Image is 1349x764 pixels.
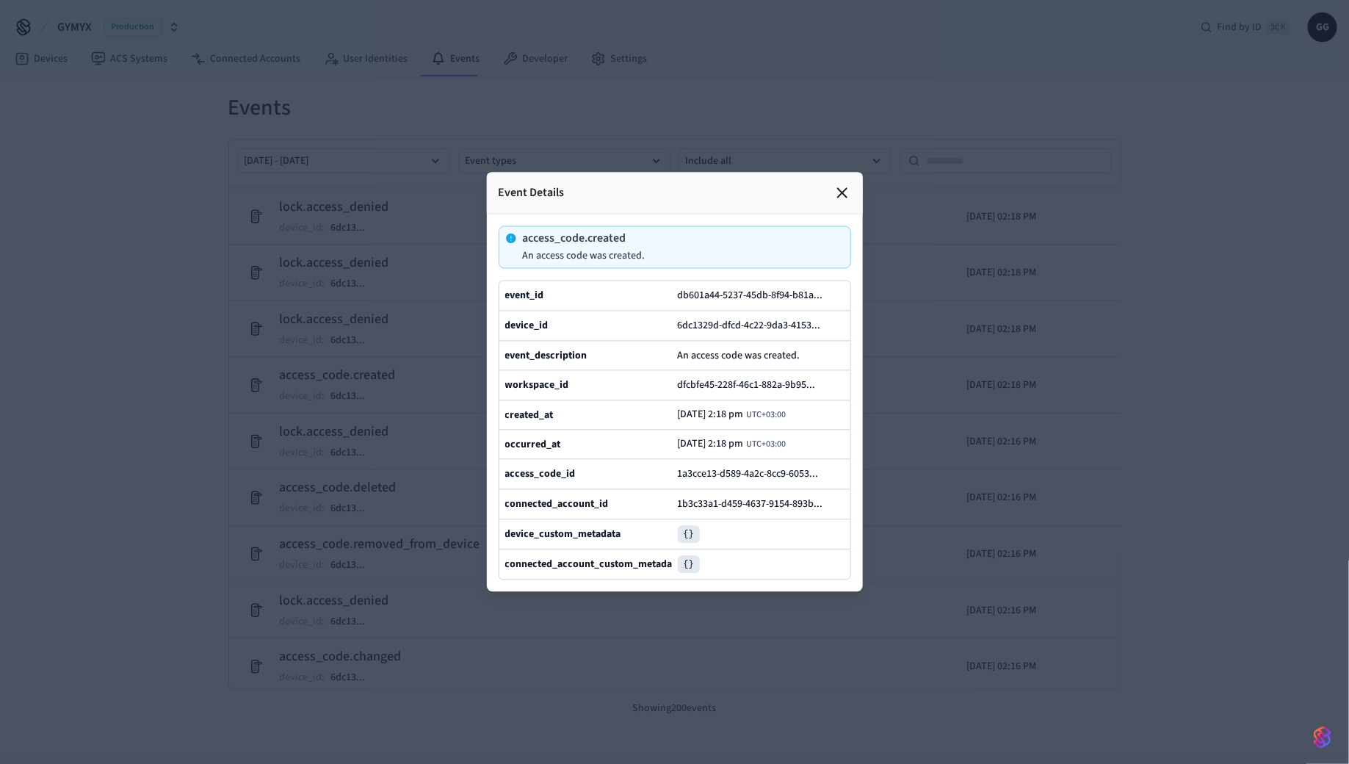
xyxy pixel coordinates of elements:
[505,319,549,334] b: device_id
[505,497,609,512] b: connected_account_id
[505,289,544,303] b: event_id
[678,439,744,450] span: [DATE] 2:18 pm
[505,527,621,542] b: device_custom_metadata
[747,439,786,451] span: UTC+03:00
[505,558,681,572] b: connected_account_custom_metadata
[678,439,786,451] div: Europe/Minsk
[505,378,569,393] b: workspace_id
[675,496,838,513] button: 1b3c33a1-d459-4637-9154-893b...
[678,556,700,574] pre: {}
[675,377,831,394] button: dfcbfe45-228f-46c1-882a-9b95...
[678,409,744,421] span: [DATE] 2:18 pm
[747,410,786,422] span: UTC+03:00
[523,251,645,262] p: An access code was created.
[1314,726,1331,749] img: SeamLogoGradient.69752ec5.svg
[678,348,800,363] span: An access code was created.
[678,409,786,422] div: Europe/Minsk
[675,317,836,335] button: 6dc1329d-dfcd-4c22-9da3-4153...
[678,526,700,544] pre: {}
[505,408,554,422] b: created_at
[675,466,833,483] button: 1a3cce13-d589-4a2c-8cc9-6053...
[523,233,645,245] p: access_code.created
[675,287,838,305] button: db601a44-5237-45db-8f94-b81a...
[499,184,565,202] p: Event Details
[505,348,587,363] b: event_description
[505,437,561,452] b: occurred_at
[505,467,576,482] b: access_code_id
